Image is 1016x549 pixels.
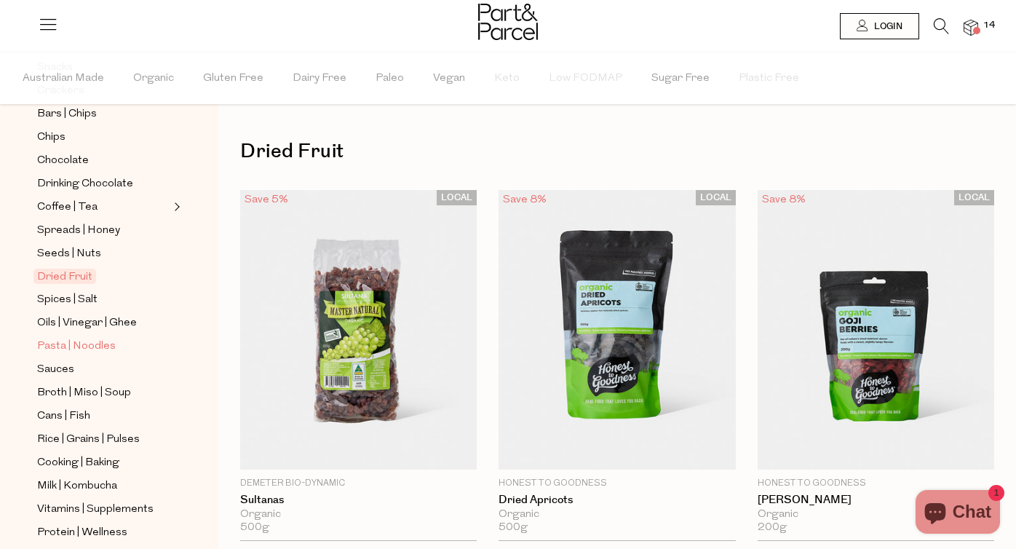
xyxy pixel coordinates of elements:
[37,501,154,518] span: Vitamins | Supplements
[37,478,117,495] span: Milk | Kombucha
[23,53,104,104] span: Australian Made
[37,221,170,240] a: Spreads | Honey
[37,245,101,263] span: Seeds | Nuts
[437,190,477,205] span: LOCAL
[739,53,799,104] span: Plastic Free
[499,190,551,210] div: Save 8%
[240,521,269,534] span: 500g
[870,20,902,33] span: Login
[911,490,1004,537] inbox-online-store-chat: Shopify online store chat
[37,454,170,472] a: Cooking | Baking
[37,338,116,355] span: Pasta | Noodles
[37,524,170,542] a: Protein | Wellness
[37,315,137,332] span: Oils | Vinegar | Ghee
[240,190,477,470] img: Sultanas
[37,268,170,285] a: Dried Fruit
[651,53,710,104] span: Sugar Free
[37,291,170,309] a: Spices | Salt
[37,454,119,472] span: Cooking | Baking
[37,105,170,123] a: Bars | Chips
[37,222,120,240] span: Spreads | Honey
[954,190,994,205] span: LOCAL
[240,135,994,168] h1: Dried Fruit
[37,175,133,193] span: Drinking Chocolate
[293,53,346,104] span: Dairy Free
[37,128,170,146] a: Chips
[980,19,999,32] span: 14
[478,4,538,40] img: Part&Parcel
[240,190,293,210] div: Save 5%
[37,408,90,425] span: Cans | Fish
[758,190,810,210] div: Save 8%
[758,508,994,521] div: Organic
[37,151,170,170] a: Chocolate
[964,20,978,35] a: 14
[549,53,622,104] span: Low FODMAP
[37,291,98,309] span: Spices | Salt
[37,199,98,216] span: Coffee | Tea
[758,521,787,534] span: 200g
[203,53,263,104] span: Gluten Free
[499,521,528,534] span: 500g
[133,53,174,104] span: Organic
[499,190,735,470] img: Dried Apricots
[240,508,477,521] div: Organic
[37,175,170,193] a: Drinking Chocolate
[37,500,170,518] a: Vitamins | Supplements
[33,269,96,284] span: Dried Fruit
[758,190,994,470] img: Goji Berries
[499,477,735,490] p: Honest to Goodness
[170,198,180,216] button: Expand/Collapse Coffee | Tea
[37,524,127,542] span: Protein | Wellness
[240,494,477,507] a: Sultanas
[37,384,170,402] a: Broth | Miso | Soup
[37,337,170,355] a: Pasta | Noodles
[37,152,89,170] span: Chocolate
[758,477,994,490] p: Honest to Goodness
[37,314,170,332] a: Oils | Vinegar | Ghee
[758,494,994,507] a: [PERSON_NAME]
[433,53,465,104] span: Vegan
[240,477,477,490] p: Demeter Bio-Dynamic
[494,53,520,104] span: Keto
[37,198,170,216] a: Coffee | Tea
[37,361,74,379] span: Sauces
[37,360,170,379] a: Sauces
[37,407,170,425] a: Cans | Fish
[37,430,170,449] a: Rice | Grains | Pulses
[37,129,66,146] span: Chips
[37,477,170,495] a: Milk | Kombucha
[696,190,736,205] span: LOCAL
[37,106,97,123] span: Bars | Chips
[37,431,140,449] span: Rice | Grains | Pulses
[499,508,735,521] div: Organic
[37,384,131,402] span: Broth | Miso | Soup
[840,13,919,39] a: Login
[37,245,170,263] a: Seeds | Nuts
[499,494,735,507] a: Dried Apricots
[376,53,404,104] span: Paleo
